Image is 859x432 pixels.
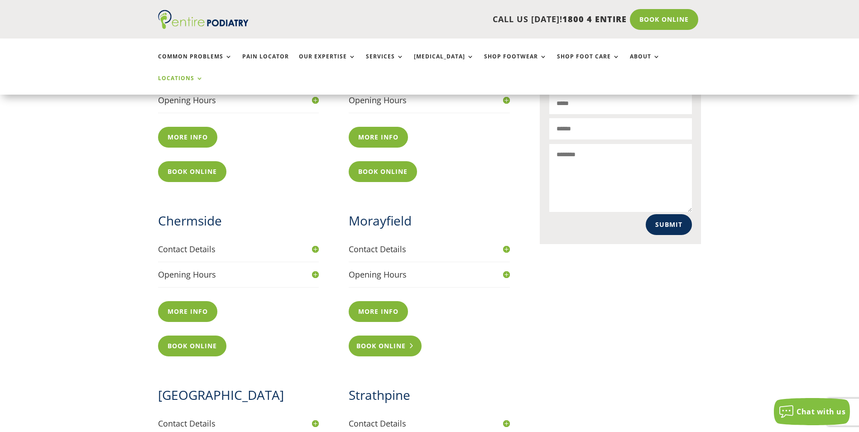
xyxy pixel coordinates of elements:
[366,53,404,73] a: Services
[158,75,203,95] a: Locations
[349,336,422,356] a: Book Online
[158,10,249,29] img: logo (1)
[158,161,226,182] a: Book Online
[630,9,698,30] a: Book Online
[774,398,850,425] button: Chat with us
[349,212,510,234] h2: Morayfield
[299,53,356,73] a: Our Expertise
[158,386,319,408] h2: [GEOGRAPHIC_DATA]
[349,95,510,106] h4: Opening Hours
[349,386,510,408] h2: Strathpine
[158,212,319,234] h2: Chermside
[158,269,319,280] h4: Opening Hours
[158,244,319,255] h4: Contact Details
[158,301,217,322] a: More info
[158,127,217,148] a: More info
[158,336,226,356] a: Book Online
[158,95,319,106] h4: Opening Hours
[158,53,232,73] a: Common Problems
[349,418,510,429] h4: Contact Details
[283,14,627,25] p: CALL US [DATE]!
[557,53,620,73] a: Shop Foot Care
[484,53,547,73] a: Shop Footwear
[349,301,408,322] a: More info
[158,22,249,31] a: Entire Podiatry
[242,53,289,73] a: Pain Locator
[414,53,474,73] a: [MEDICAL_DATA]
[646,214,692,235] button: Submit
[158,418,319,429] h4: Contact Details
[349,244,510,255] h4: Contact Details
[349,127,408,148] a: More info
[797,407,845,417] span: Chat with us
[349,269,510,280] h4: Opening Hours
[630,53,660,73] a: About
[562,14,627,24] span: 1800 4 ENTIRE
[349,161,417,182] a: Book Online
